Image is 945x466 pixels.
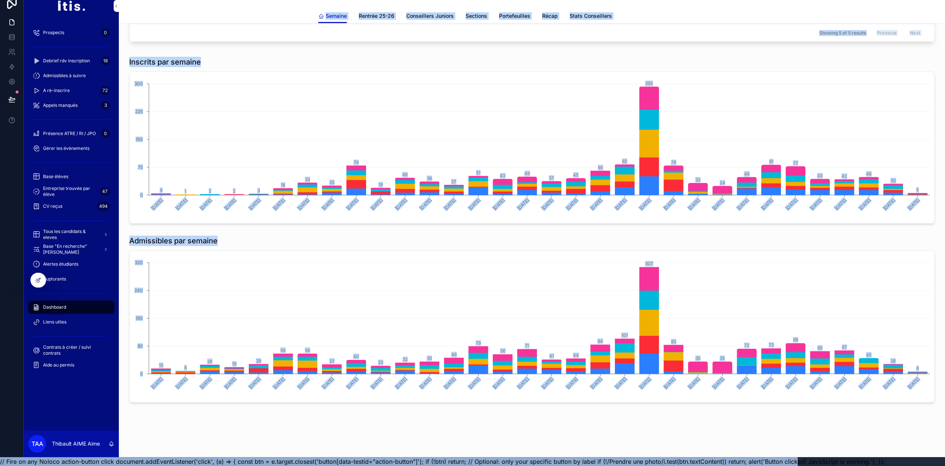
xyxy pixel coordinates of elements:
[184,365,187,370] tspan: 8
[817,173,822,178] tspan: 43
[769,342,774,348] tspan: 73
[858,197,872,211] tspan: [DATE]
[916,187,919,193] tspan: 5
[573,172,579,178] tspan: 45
[841,173,847,179] tspan: 42
[402,172,408,177] tspan: 46
[232,361,237,367] tspan: 19
[378,360,383,365] tspan: 23
[223,197,237,211] tspan: [DATE]
[28,54,114,68] a: Debrief rdv inscription18
[906,197,920,211] tspan: [DATE]
[671,339,676,344] tspan: 83
[43,102,78,108] span: Appels manqués
[140,192,143,198] tspan: 0
[207,358,212,364] tspan: 26
[321,197,335,211] tspan: [DATE]
[744,342,749,348] tspan: 72
[28,257,114,271] a: Alertes étudiants
[565,376,579,390] tspan: [DATE]
[866,171,871,177] tspan: 48
[711,197,725,211] tspan: [DATE]
[43,344,107,356] span: Contrats à créer / suivi contrats
[819,30,866,36] span: Showing 5 of 5 results
[500,348,505,354] tspan: 56
[43,131,96,137] span: Présence ATRE / RI / JPO
[687,376,701,390] tspan: [DATE]
[281,182,285,188] tspan: 18
[525,343,529,348] tspan: 71
[638,376,652,390] tspan: [DATE]
[209,188,211,194] tspan: 2
[28,344,114,357] a: Contrats à créer / suivi contrats
[638,197,652,211] tspan: [DATE]
[769,159,773,164] tspan: 81
[443,376,457,390] tspan: [DATE]
[542,12,558,20] span: Récap
[809,376,823,390] tspan: [DATE]
[318,9,347,23] a: Semaine
[492,197,506,211] tspan: [DATE]
[866,352,871,358] tspan: 45
[353,160,359,165] tspan: 79
[43,145,89,151] span: Gérer les évènements
[882,376,896,390] tspan: [DATE]
[842,344,847,350] tspan: 67
[451,179,456,184] tspan: 27
[622,158,627,164] tspan: 82
[43,174,68,180] span: Base élèves
[296,197,310,211] tspan: [DATE]
[97,202,110,211] div: 494
[101,28,110,37] div: 0
[100,187,110,196] div: 47
[43,203,62,209] span: CV reçus
[565,197,579,211] tspan: [DATE]
[160,187,163,193] tspan: 4
[43,319,66,325] span: Liens utiles
[280,347,286,353] tspan: 58
[134,81,143,86] tspan: 300
[817,345,822,351] tspan: 65
[28,243,114,256] a: Base "En recherche" [PERSON_NAME]
[257,188,260,193] tspan: 3
[890,178,896,183] tspan: 30
[540,376,554,390] tspan: [DATE]
[138,164,143,170] tspan: 75
[467,197,481,211] tspan: [DATE]
[296,376,310,390] tspan: [DATE]
[621,332,628,338] tspan: 101
[129,57,201,67] h1: Inscrits par semaine
[418,197,433,211] tspan: [DATE]
[499,9,530,24] a: Portefeuilles
[443,197,457,211] tspan: [DATE]
[43,73,86,79] span: Admissibles à suivre
[28,142,114,155] a: Gérer les évènements
[28,272,114,286] a: Rupturants
[28,301,114,314] a: Dashboard
[589,376,603,390] tspan: [DATE]
[369,197,384,211] tspan: [DATE]
[135,109,143,114] tspan: 225
[570,12,612,20] span: Stats Conseillers
[785,197,799,211] tspan: [DATE]
[43,186,97,197] span: Entreprise trouvée par élève
[549,353,554,359] tspan: 41
[785,376,799,390] tspan: [DATE]
[101,129,110,138] div: 0
[492,376,506,390] tspan: [DATE]
[28,84,114,97] a: A ré-inscrire72
[695,177,700,183] tspan: 32
[28,170,114,183] a: Base élèves
[662,197,677,211] tspan: [DATE]
[43,304,66,310] span: Dashboard
[858,376,872,390] tspan: [DATE]
[100,86,110,95] div: 72
[329,180,335,185] tspan: 25
[466,9,487,24] a: Sections
[542,9,558,24] a: Récap
[135,260,143,265] tspan: 320
[129,236,218,246] h1: Admissibles par semaine
[185,188,186,194] tspan: 1
[671,160,676,165] tspan: 79
[28,127,114,140] a: Présence ATRE / RI / JPO0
